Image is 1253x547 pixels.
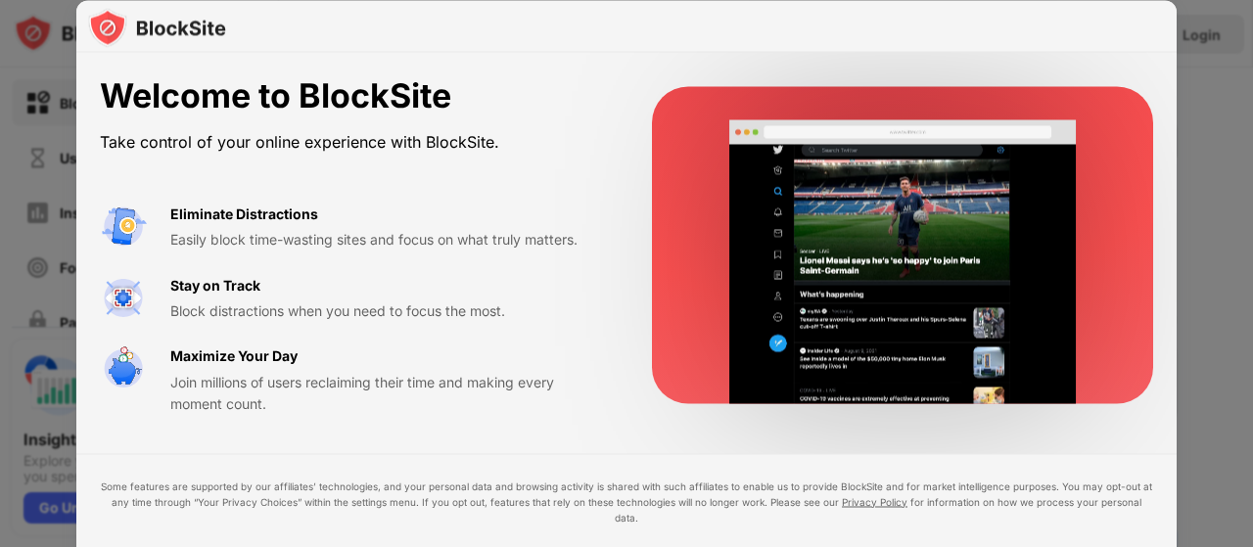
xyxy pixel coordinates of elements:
img: value-safe-time.svg [100,345,147,392]
div: Easily block time-wasting sites and focus on what truly matters. [170,229,605,251]
div: Some features are supported by our affiliates’ technologies, and your personal data and browsing ... [100,478,1153,524]
img: logo-blocksite.svg [88,8,226,47]
div: Join millions of users reclaiming their time and making every moment count. [170,371,605,415]
a: Privacy Policy [842,495,907,507]
div: Maximize Your Day [170,345,298,367]
div: Block distractions when you need to focus the most. [170,299,605,321]
img: value-avoid-distractions.svg [100,203,147,250]
div: Welcome to BlockSite [100,76,605,116]
div: Stay on Track [170,274,260,296]
img: value-focus.svg [100,274,147,321]
div: Take control of your online experience with BlockSite. [100,127,605,156]
div: Eliminate Distractions [170,203,318,224]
